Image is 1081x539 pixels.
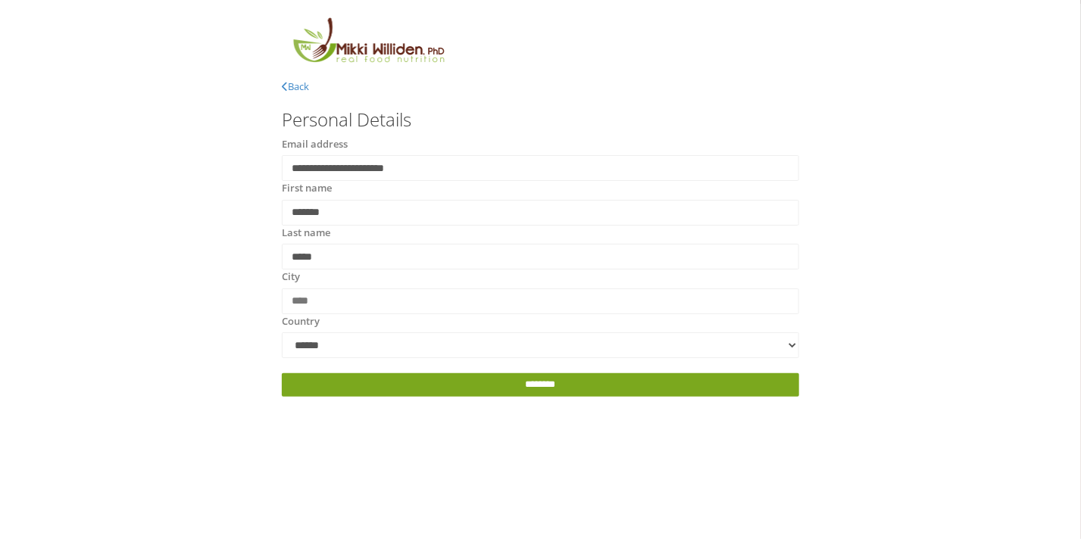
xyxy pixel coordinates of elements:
label: City [282,269,300,285]
label: Country [282,314,320,329]
label: Email address [282,137,348,152]
label: Last name [282,226,330,241]
h3: Personal Details [282,110,800,129]
a: Back [282,79,309,93]
img: MikkiLogoMain.png [282,15,455,72]
label: First name [282,181,332,196]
